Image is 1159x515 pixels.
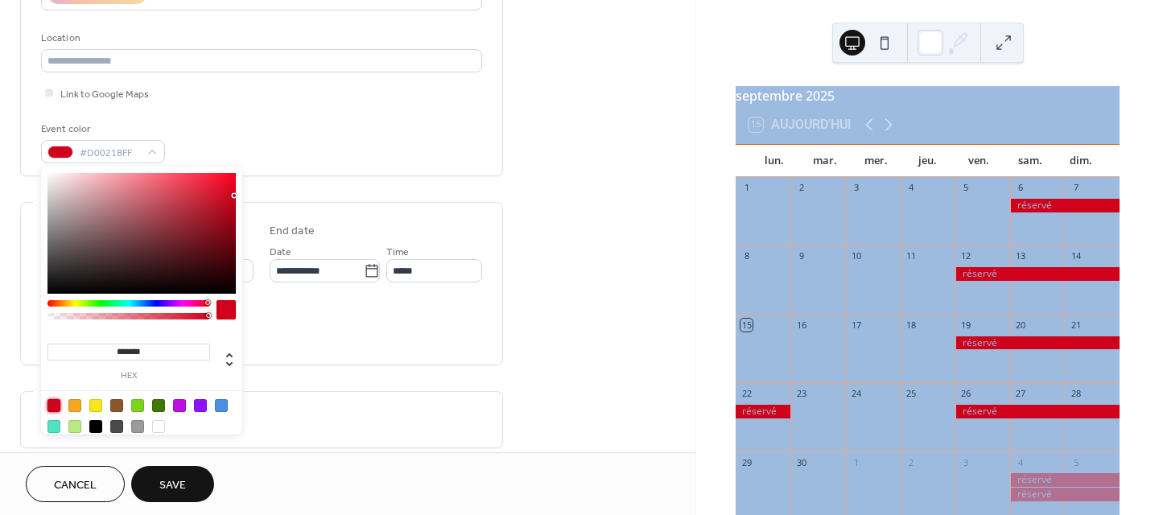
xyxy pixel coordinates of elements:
div: #B8E986 [68,420,81,433]
div: réservé [1010,473,1120,487]
div: septembre 2025 [736,86,1120,105]
button: Cancel [26,466,125,502]
div: 12 [960,250,972,262]
div: #417505 [152,399,165,412]
div: 14 [1070,250,1082,262]
div: 23 [795,388,807,400]
div: 11 [905,250,917,262]
div: #FFFFFF [152,420,165,433]
div: 9 [795,250,807,262]
div: #F5A623 [68,399,81,412]
div: réservé [955,405,1120,418]
div: 28 [1070,388,1082,400]
div: #50E3C2 [47,420,60,433]
span: Cancel [54,477,97,494]
div: 10 [850,250,862,262]
div: mar. [800,145,852,177]
span: Save [159,477,186,494]
div: 6 [1015,182,1027,194]
div: dim. [1055,145,1107,177]
div: Event color [41,121,162,138]
div: 15 [740,319,753,331]
span: #D0021BFF [80,145,139,162]
div: réservé [955,267,1120,281]
div: #4A90E2 [215,399,228,412]
div: 26 [960,388,972,400]
div: ven. [953,145,1004,177]
button: Save [131,466,214,502]
div: #F8E71C [89,399,102,412]
div: 2 [905,456,917,468]
div: #4A4A4A [110,420,123,433]
div: 16 [795,319,807,331]
div: 5 [960,182,972,194]
div: 17 [850,319,862,331]
div: 21 [1070,319,1082,331]
div: #D0021B [47,399,60,412]
div: 25 [905,388,917,400]
span: Date [270,244,291,261]
div: 3 [850,182,862,194]
div: 2 [795,182,807,194]
div: 18 [905,319,917,331]
div: réservé [1010,199,1120,212]
div: 27 [1015,388,1027,400]
div: 7 [1070,182,1082,194]
div: 29 [740,456,753,468]
div: 19 [960,319,972,331]
div: 4 [1015,456,1027,468]
div: 24 [850,388,862,400]
div: jeu. [902,145,954,177]
div: #BD10E0 [173,399,186,412]
div: 5 [1070,456,1082,468]
div: réservé [736,405,790,418]
div: 8 [740,250,753,262]
div: 13 [1015,250,1027,262]
div: mer. [851,145,902,177]
div: #7ED321 [131,399,144,412]
div: réservé [1010,488,1120,501]
div: 3 [960,456,972,468]
div: 4 [905,182,917,194]
span: Time [386,244,409,261]
div: 1 [740,182,753,194]
div: 30 [795,456,807,468]
label: hex [47,372,210,381]
div: 20 [1015,319,1027,331]
span: Link to Google Maps [60,86,149,103]
div: sam. [1004,145,1056,177]
div: #9B9B9B [131,420,144,433]
div: 1 [850,456,862,468]
div: #9013FE [194,399,207,412]
div: End date [270,223,315,240]
div: lun. [749,145,800,177]
div: 22 [740,388,753,400]
div: réservé [955,336,1120,350]
div: #8B572A [110,399,123,412]
div: #000000 [89,420,102,433]
div: Location [41,30,479,47]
